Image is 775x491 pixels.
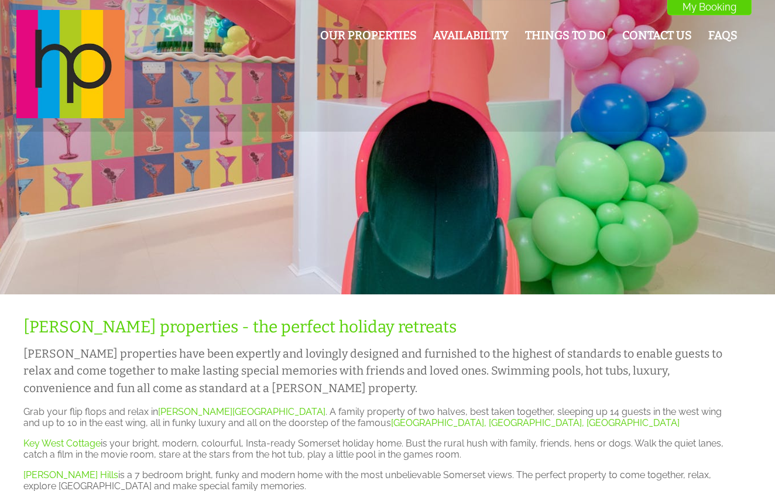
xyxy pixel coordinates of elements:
[23,345,738,397] h2: [PERSON_NAME] properties have been expertly and lovingly designed and furnished to the highest of...
[708,29,738,42] a: FAQs
[23,469,118,480] a: [PERSON_NAME] Hills
[320,29,417,42] a: Our Properties
[433,29,509,42] a: Availability
[391,417,680,428] a: [GEOGRAPHIC_DATA], [GEOGRAPHIC_DATA], [GEOGRAPHIC_DATA]
[622,29,692,42] a: Contact Us
[23,438,101,449] a: Key West Cottage
[158,406,325,417] a: [PERSON_NAME][GEOGRAPHIC_DATA]
[23,406,738,428] p: Grab your flip flops and relax in . A family property of two halves, best taken together, sleepin...
[16,10,125,118] img: Halula Properties
[23,438,738,460] p: is your bright, modern, colourful, Insta-ready Somerset holiday home. Bust the rural hush with fa...
[23,317,738,337] h1: [PERSON_NAME] properties - the perfect holiday retreats
[525,29,606,42] a: Things To Do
